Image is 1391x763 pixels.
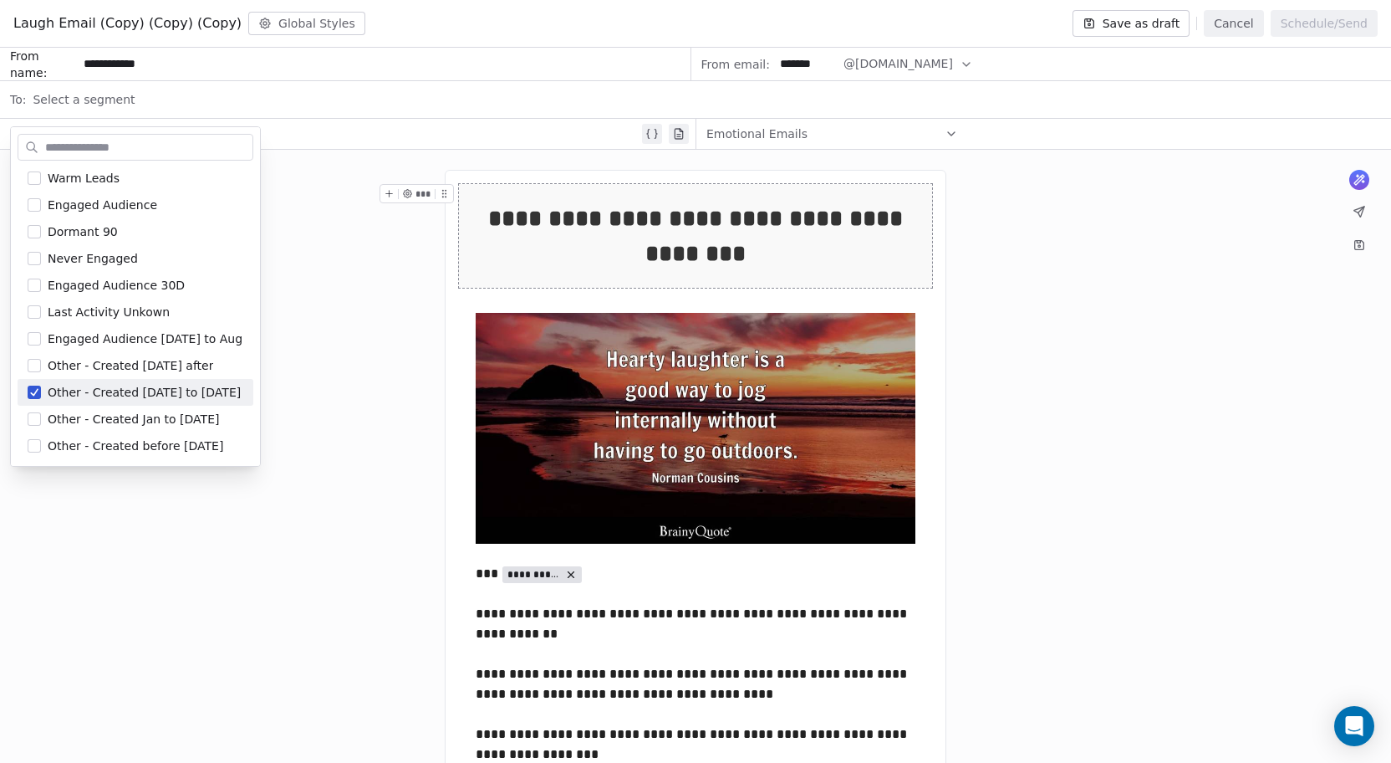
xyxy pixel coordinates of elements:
span: Warm Leads [48,170,120,187]
span: Dormant 90 [48,223,118,240]
span: Never Engaged [48,250,138,267]
span: To: [10,91,26,108]
span: Engaged Audience [48,197,157,213]
span: Engaged Audience [DATE] to Aug [48,330,242,347]
span: Subject: [10,125,58,147]
span: Laugh Email (Copy) (Copy) (Copy) [13,13,242,33]
span: Select a segment [33,91,135,108]
span: From name: [10,48,77,81]
button: Cancel [1204,10,1263,37]
span: @[DOMAIN_NAME] [843,55,953,73]
span: Other - Created Jan to [DATE] [48,411,219,428]
span: Other - Created [DATE] after [48,357,213,374]
span: Engaged Audience 30D [48,277,185,294]
button: Save as draft [1073,10,1190,37]
span: From email: [701,56,770,73]
button: Global Styles [248,12,365,35]
span: Last Activity Unkown [48,304,170,320]
span: Emotional Emails [706,125,808,142]
span: Other - Created [DATE] to [DATE] [48,384,241,401]
span: Other - Created before [DATE] [48,438,223,454]
button: Schedule/Send [1271,10,1378,37]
